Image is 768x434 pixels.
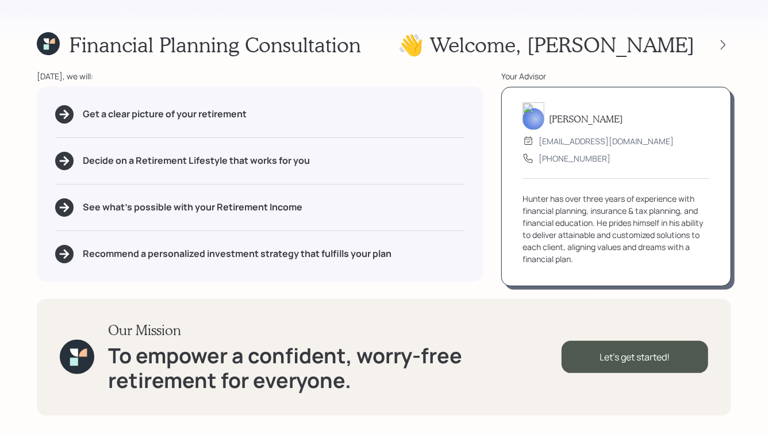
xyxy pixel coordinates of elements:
[37,70,483,82] div: [DATE], we will:
[539,135,674,147] div: [EMAIL_ADDRESS][DOMAIN_NAME]
[398,32,694,57] h1: 👋 Welcome , [PERSON_NAME]
[69,32,361,57] h1: Financial Planning Consultation
[108,343,562,393] h1: To empower a confident, worry-free retirement for everyone.
[501,70,731,82] div: Your Advisor
[83,155,310,166] h5: Decide on a Retirement Lifestyle that works for you
[562,341,708,373] div: Let's get started!
[539,152,610,164] div: [PHONE_NUMBER]
[108,322,562,339] h3: Our Mission
[523,193,710,265] div: Hunter has over three years of experience with financial planning, insurance & tax planning, and ...
[83,248,391,259] h5: Recommend a personalized investment strategy that fulfills your plan
[83,109,247,120] h5: Get a clear picture of your retirement
[549,113,623,124] h5: [PERSON_NAME]
[523,102,544,130] img: hunter_neumayer.jpg
[83,202,302,213] h5: See what's possible with your Retirement Income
